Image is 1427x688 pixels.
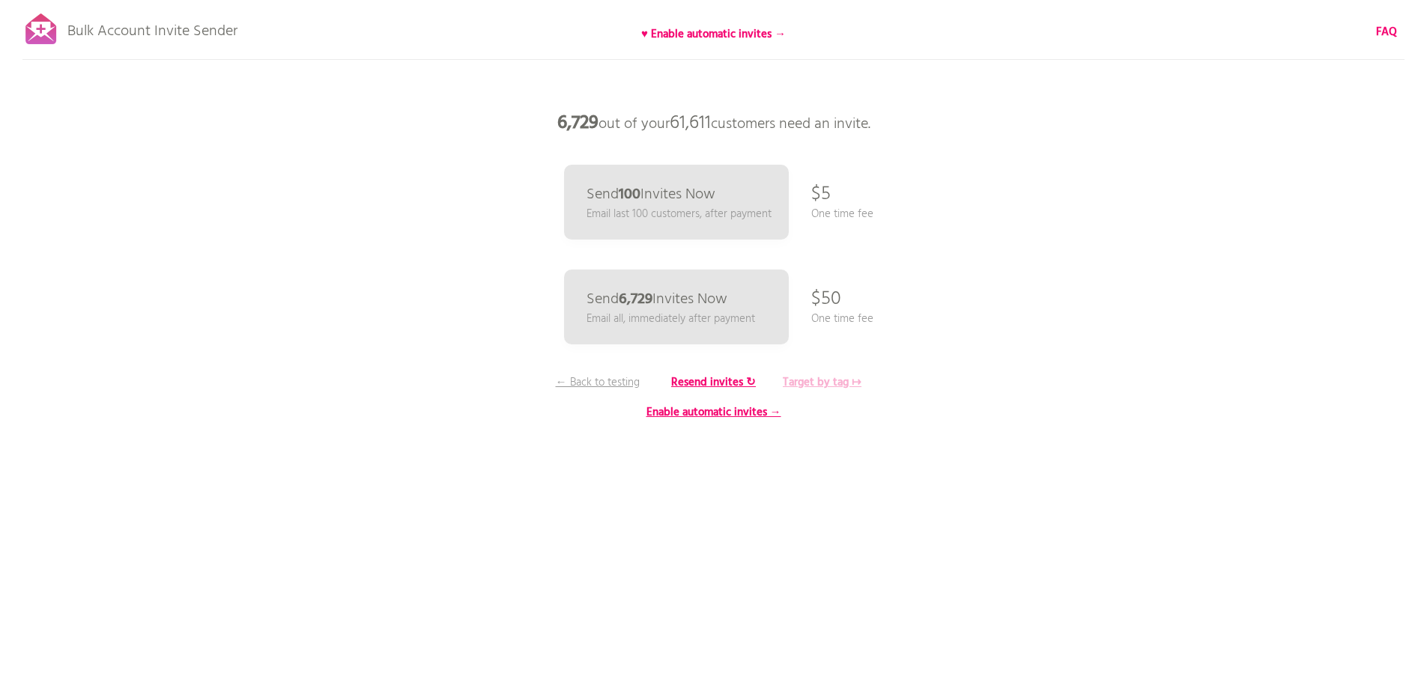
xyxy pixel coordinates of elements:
b: Resend invites ↻ [671,374,756,392]
a: Send100Invites Now Email last 100 customers, after payment [564,165,789,240]
a: Send6,729Invites Now Email all, immediately after payment [564,270,789,344]
p: One time fee [811,206,873,222]
p: Email all, immediately after payment [587,311,755,327]
a: FAQ [1376,24,1397,40]
p: Bulk Account Invite Sender [67,9,237,46]
p: ← Back to testing [542,374,654,391]
p: $50 [811,277,841,322]
p: $5 [811,172,831,217]
b: FAQ [1376,23,1397,41]
span: 61,611 [670,109,711,138]
b: Enable automatic invites → [646,404,781,421]
p: One time fee [811,311,873,327]
b: ♥ Enable automatic invites → [641,25,786,43]
b: Target by tag ↦ [783,374,861,392]
p: Send Invites Now [587,292,727,307]
p: Send Invites Now [587,187,715,202]
b: 6,729 [557,109,599,138]
b: 6,729 [619,287,652,311]
b: 100 [619,183,640,207]
p: out of your customers need an invite. [489,101,939,146]
p: Email last 100 customers, after payment [587,206,772,222]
